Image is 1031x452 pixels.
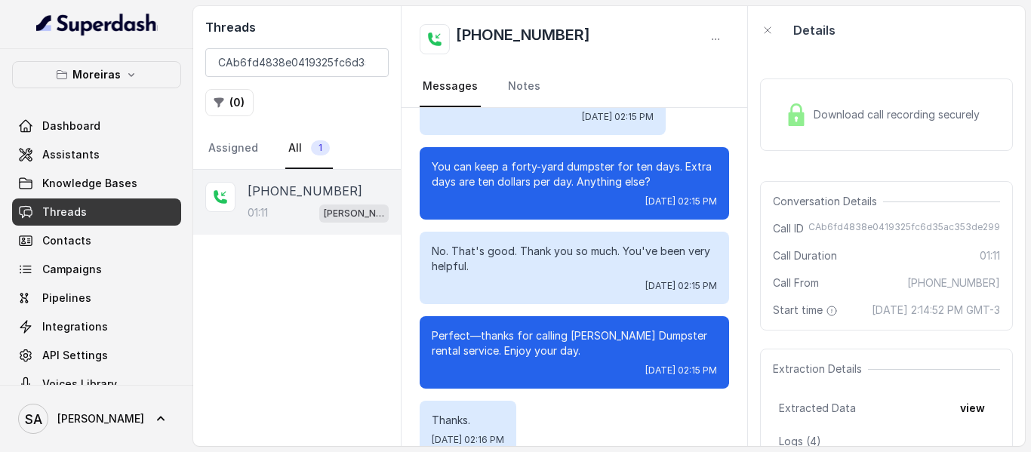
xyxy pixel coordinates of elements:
[582,111,654,123] span: [DATE] 02:15 PM
[432,244,717,274] p: No. That's good. Thank you so much. You've been very helpful.
[324,206,384,221] p: [PERSON_NAME] (Dumpsters) / EN
[248,182,362,200] p: [PHONE_NUMBER]
[456,24,590,54] h2: [PHONE_NUMBER]
[12,342,181,369] a: API Settings
[773,361,868,377] span: Extraction Details
[12,284,181,312] a: Pipelines
[505,66,543,107] a: Notes
[773,275,819,291] span: Call From
[779,434,994,449] p: Logs ( 4 )
[432,159,717,189] p: You can keep a forty-yard dumpster for ten days. Extra days are ten dollars per day. Anything else?
[773,194,883,209] span: Conversation Details
[12,398,181,440] a: [PERSON_NAME]
[645,364,717,377] span: [DATE] 02:15 PM
[205,48,389,77] input: Search by Call ID or Phone Number
[205,128,261,169] a: Assigned
[25,411,42,427] text: SA
[12,198,181,226] a: Threads
[420,66,729,107] nav: Tabs
[42,348,108,363] span: API Settings
[773,248,837,263] span: Call Duration
[814,107,986,122] span: Download call recording securely
[432,328,717,358] p: Perfect—thanks for calling [PERSON_NAME] Dumpster rental service. Enjoy your day.
[12,227,181,254] a: Contacts
[808,221,1000,236] span: CAb6fd4838e0419325fc6d35ac353de299
[12,313,181,340] a: Integrations
[779,401,856,416] span: Extracted Data
[12,112,181,140] a: Dashboard
[420,66,481,107] a: Messages
[42,147,100,162] span: Assistants
[205,89,254,116] button: (0)
[12,61,181,88] button: Moreiras
[12,256,181,283] a: Campaigns
[42,204,87,220] span: Threads
[285,128,333,169] a: All1
[36,12,158,36] img: light.svg
[12,170,181,197] a: Knowledge Bases
[951,395,994,422] button: view
[980,248,1000,263] span: 01:11
[205,18,389,36] h2: Threads
[42,233,91,248] span: Contacts
[57,411,144,426] span: [PERSON_NAME]
[42,291,91,306] span: Pipelines
[872,303,1000,318] span: [DATE] 2:14:52 PM GMT-3
[248,205,268,220] p: 01:11
[42,262,102,277] span: Campaigns
[432,434,504,446] span: [DATE] 02:16 PM
[907,275,1000,291] span: [PHONE_NUMBER]
[72,66,121,84] p: Moreiras
[42,319,108,334] span: Integrations
[12,371,181,398] a: Voices Library
[311,140,330,155] span: 1
[773,303,841,318] span: Start time
[42,118,100,134] span: Dashboard
[42,377,117,392] span: Voices Library
[205,128,389,169] nav: Tabs
[793,21,836,39] p: Details
[773,221,804,236] span: Call ID
[432,413,504,428] p: Thanks.
[645,195,717,208] span: [DATE] 02:15 PM
[645,280,717,292] span: [DATE] 02:15 PM
[12,141,181,168] a: Assistants
[42,176,137,191] span: Knowledge Bases
[785,103,808,126] img: Lock Icon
